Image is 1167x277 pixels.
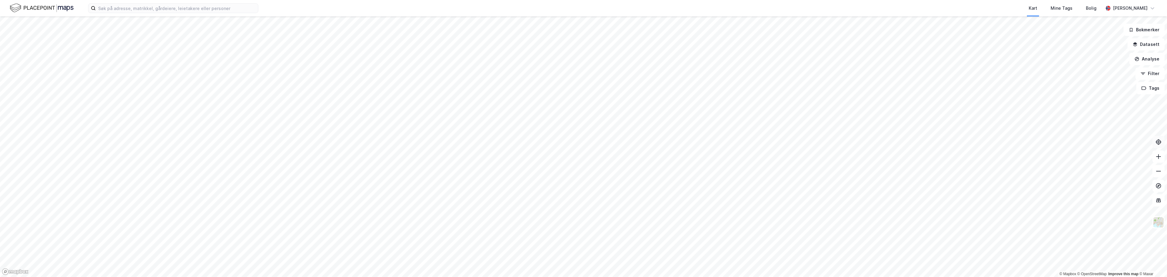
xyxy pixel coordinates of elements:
[1137,248,1167,277] div: Kontrollprogram for chat
[1029,5,1037,12] div: Kart
[1124,24,1165,36] button: Bokmerker
[1136,82,1165,94] button: Tags
[1135,68,1165,80] button: Filter
[1127,38,1165,50] button: Datasett
[2,268,29,275] a: Mapbox homepage
[1129,53,1165,65] button: Analyse
[96,4,258,13] input: Søk på adresse, matrikkel, gårdeiere, leietakere eller personer
[1137,248,1167,277] iframe: Chat Widget
[1153,216,1164,228] img: Z
[1059,272,1076,276] a: Mapbox
[1113,5,1148,12] div: [PERSON_NAME]
[1051,5,1072,12] div: Mine Tags
[10,3,74,13] img: logo.f888ab2527a4732fd821a326f86c7f29.svg
[1108,272,1138,276] a: Improve this map
[1086,5,1096,12] div: Bolig
[1077,272,1107,276] a: OpenStreetMap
